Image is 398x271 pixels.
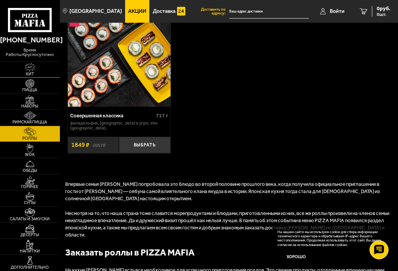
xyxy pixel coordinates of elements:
[65,210,392,239] p: Несмотря на то, что наша страна тоже славится морепродуктами и блюдами, приготовленными из них, в...
[68,2,171,106] a: АкционныйНовинкаСовершенная классика
[119,137,170,153] button: Выбрать
[69,9,122,14] span: [GEOGRAPHIC_DATA]
[128,9,146,14] span: Акции
[277,230,382,247] p: На нашем сайте мы используем cookie для сбора информации технического характера и обрабатываем IP...
[156,112,168,119] span: 717 г
[68,2,171,106] img: Совершенная классика
[65,246,392,259] h2: Заказать роллы в PIZZA MAFIA
[330,9,345,14] span: Войти
[377,6,390,11] span: 0 руб.
[65,181,392,202] p: Впервые семья [PERSON_NAME] попробовала это блюдо во второй половине прошлого века, когда получил...
[277,251,315,263] button: Хорошо
[377,12,390,17] span: 0 шт.
[188,8,229,16] span: Доставить по адресу:
[70,121,168,131] p: Филадельфия, [GEOGRAPHIC_DATA] в угре, Эби [GEOGRAPHIC_DATA].
[153,9,175,14] span: Доставка
[92,142,106,148] s: 2057 ₽
[70,113,154,119] div: Совершенная классика
[177,6,186,16] img: 15daf4d41897b9f0e9f617042186c801.svg
[229,5,309,19] input: Ваш адрес доставки
[71,142,89,148] span: 1849 ₽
